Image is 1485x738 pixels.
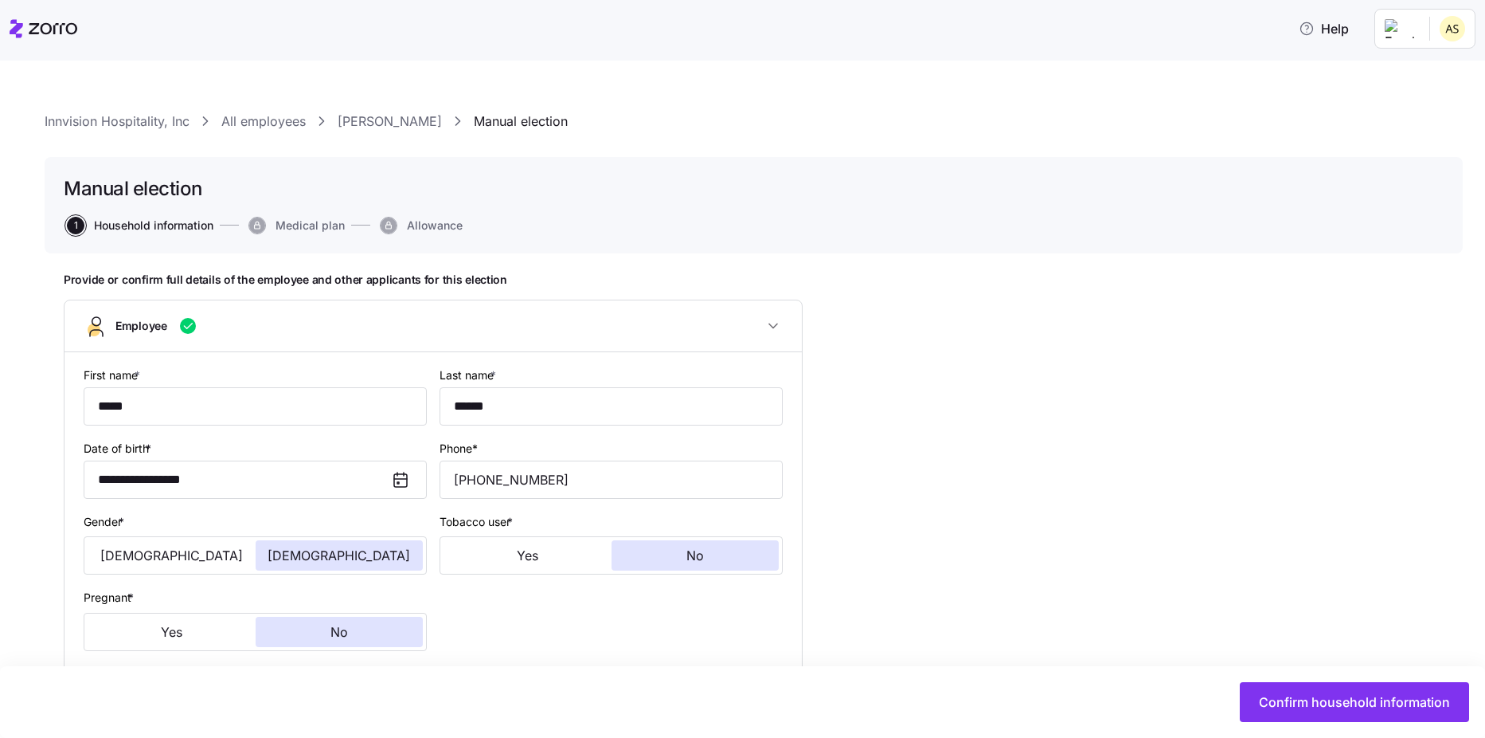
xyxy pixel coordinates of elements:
span: Medical plan [276,220,345,231]
label: First name [84,367,143,384]
button: Help [1286,13,1362,45]
span: Employee [115,318,167,334]
a: [PERSON_NAME] [338,112,442,132]
label: Company email [84,665,170,683]
span: No [330,626,348,638]
button: Confirm household information [1240,682,1469,722]
button: Medical plan [248,217,345,234]
a: 1Household information [64,217,213,234]
a: Innvision Hospitality, Inc [45,112,190,132]
span: Yes [161,626,182,638]
img: 25966653fc60c1c706604e5d62ac2791 [1440,16,1465,41]
span: Confirm household information [1259,693,1450,712]
button: Employee [64,300,802,352]
span: Household information [94,220,213,231]
label: Phone* [440,440,478,457]
span: Allowance [407,220,463,231]
button: Allowance [380,217,463,234]
span: [DEMOGRAPHIC_DATA] [268,549,410,562]
input: Phone [440,461,783,499]
label: Tobacco user [440,513,516,531]
a: All employees [221,112,306,132]
label: Personal email [440,665,520,683]
label: Pregnant [84,589,137,606]
span: Yes [517,549,538,562]
span: 1 [67,217,84,234]
span: Help [1299,19,1349,38]
label: Last name [440,367,499,384]
button: 1Household information [67,217,213,234]
label: Date of birth [84,440,154,457]
img: Employer logo [1385,19,1417,38]
h1: Manual election [64,176,202,201]
label: Gender [84,513,127,531]
span: [DEMOGRAPHIC_DATA] [100,549,243,562]
span: No [686,549,704,562]
a: Manual election [474,112,568,132]
h1: Provide or confirm full details of the employee and other applicants for this election [64,273,803,287]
